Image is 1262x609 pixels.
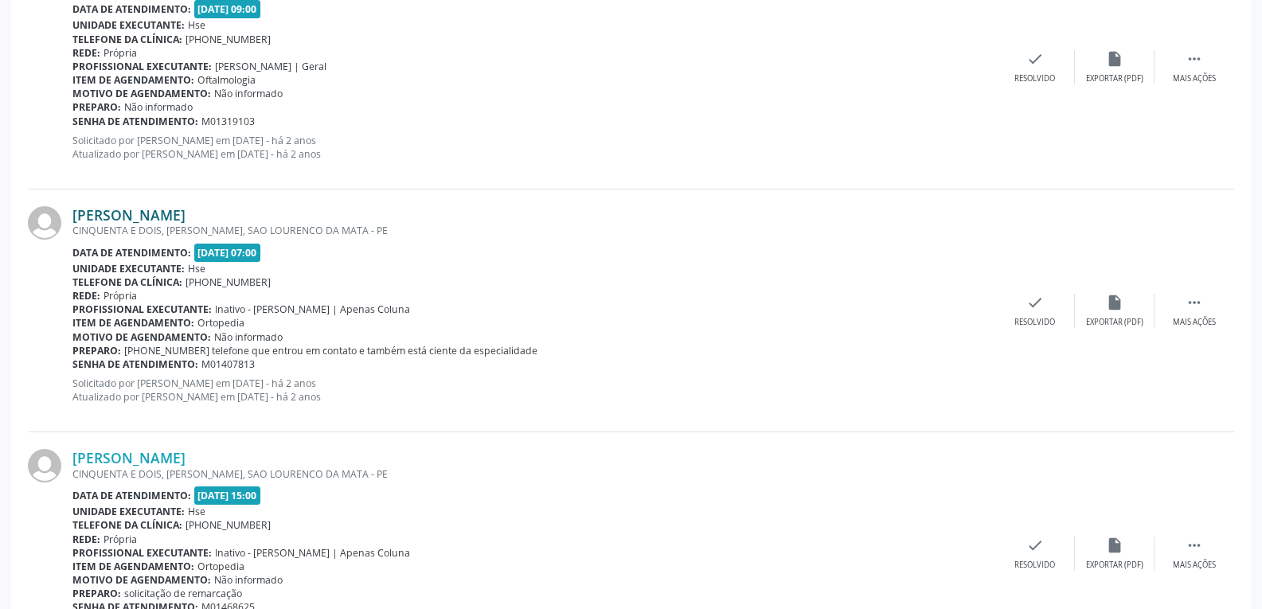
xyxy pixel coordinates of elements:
[1086,73,1143,84] div: Exportar (PDF)
[1106,50,1123,68] i: insert_drive_file
[197,316,244,330] span: Ortopedia
[72,505,185,518] b: Unidade executante:
[72,489,191,502] b: Data de atendimento:
[214,573,283,587] span: Não informado
[72,262,185,275] b: Unidade executante:
[72,115,198,128] b: Senha de atendimento:
[1086,317,1143,328] div: Exportar (PDF)
[72,587,121,600] b: Preparo:
[186,275,271,289] span: [PHONE_NUMBER]
[201,357,255,371] span: M01407813
[194,244,261,262] span: [DATE] 07:00
[72,275,182,289] b: Telefone da clínica:
[1014,560,1055,571] div: Resolvido
[72,134,995,161] p: Solicitado por [PERSON_NAME] em [DATE] - há 2 anos Atualizado por [PERSON_NAME] em [DATE] - há 2 ...
[214,87,283,100] span: Não informado
[1086,560,1143,571] div: Exportar (PDF)
[1186,537,1203,554] i: 
[72,377,995,404] p: Solicitado por [PERSON_NAME] em [DATE] - há 2 anos Atualizado por [PERSON_NAME] em [DATE] - há 2 ...
[72,344,121,357] b: Preparo:
[72,246,191,260] b: Data de atendimento:
[72,449,186,467] a: [PERSON_NAME]
[72,87,211,100] b: Motivo de agendamento:
[1026,294,1044,311] i: check
[1173,560,1216,571] div: Mais ações
[124,344,537,357] span: [PHONE_NUMBER] telefone que entrou em contato e também está ciente da especialidade
[201,115,255,128] span: M01319103
[1173,73,1216,84] div: Mais ações
[72,357,198,371] b: Senha de atendimento:
[124,587,242,600] span: solicitação de remarcação
[215,546,410,560] span: Inativo - [PERSON_NAME] | Apenas Coluna
[188,18,205,32] span: Hse
[186,33,271,46] span: [PHONE_NUMBER]
[1106,537,1123,554] i: insert_drive_file
[1014,317,1055,328] div: Resolvido
[72,533,100,546] b: Rede:
[72,206,186,224] a: [PERSON_NAME]
[214,330,283,344] span: Não informado
[72,46,100,60] b: Rede:
[1186,50,1203,68] i: 
[104,46,137,60] span: Própria
[72,316,194,330] b: Item de agendamento:
[186,518,271,532] span: [PHONE_NUMBER]
[72,560,194,573] b: Item de agendamento:
[72,18,185,32] b: Unidade executante:
[72,518,182,532] b: Telefone da clínica:
[215,303,410,316] span: Inativo - [PERSON_NAME] | Apenas Coluna
[1106,294,1123,311] i: insert_drive_file
[1186,294,1203,311] i: 
[1026,50,1044,68] i: check
[72,289,100,303] b: Rede:
[104,289,137,303] span: Própria
[1026,537,1044,554] i: check
[72,330,211,344] b: Motivo de agendamento:
[72,33,182,46] b: Telefone da clínica:
[215,60,326,73] span: [PERSON_NAME] | Geral
[194,486,261,505] span: [DATE] 15:00
[188,262,205,275] span: Hse
[1014,73,1055,84] div: Resolvido
[1173,317,1216,328] div: Mais ações
[197,73,256,87] span: Oftalmologia
[28,449,61,482] img: img
[28,206,61,240] img: img
[197,560,244,573] span: Ortopedia
[72,546,212,560] b: Profissional executante:
[124,100,193,114] span: Não informado
[72,60,212,73] b: Profissional executante:
[72,73,194,87] b: Item de agendamento:
[188,505,205,518] span: Hse
[72,2,191,16] b: Data de atendimento:
[72,467,995,481] div: CINQUENTA E DOIS, [PERSON_NAME], SAO LOURENCO DA MATA - PE
[72,303,212,316] b: Profissional executante:
[104,533,137,546] span: Própria
[72,224,995,237] div: CINQUENTA E DOIS, [PERSON_NAME], SAO LOURENCO DA MATA - PE
[72,100,121,114] b: Preparo:
[72,573,211,587] b: Motivo de agendamento:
